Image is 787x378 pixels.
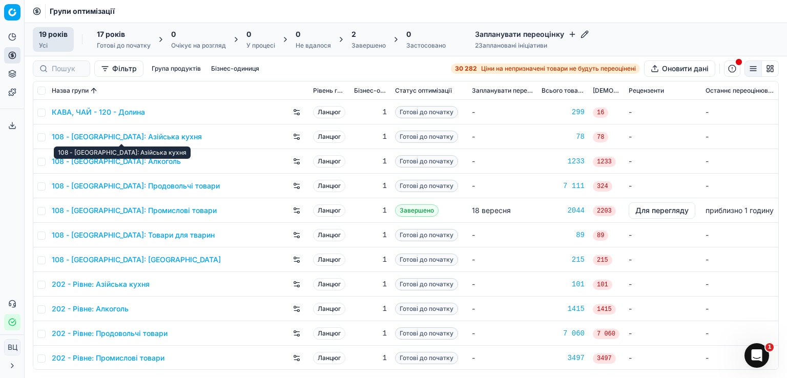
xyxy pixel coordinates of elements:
font: 2203 [597,207,612,215]
font: Ланцюг [318,108,341,116]
font: - [706,181,709,190]
font: Назва групи [52,87,89,94]
font: - [706,353,709,362]
font: 7 060 [597,330,615,338]
font: - [706,230,709,239]
font: Всього товарів [542,87,587,94]
font: - [706,329,709,338]
font: 108 - [GEOGRAPHIC_DATA]: Товари для тварин [52,230,215,239]
font: 108 - [GEOGRAPHIC_DATA]: Продовольчі товари [52,181,220,190]
font: 0 [171,30,176,38]
font: - [472,157,475,165]
a: 108 - [GEOGRAPHIC_DATA]: Промислові товари [52,205,217,216]
font: 7 060 [563,329,585,338]
font: 1 [768,344,772,350]
font: КАВА, ЧАЙ - 120 - Долина [52,108,145,116]
a: 202 - Рівне: Промислові товари [52,353,164,363]
font: [DEMOGRAPHIC_DATA] [593,87,664,94]
a: 1415 [542,304,585,314]
font: Ланцюг [318,231,341,239]
font: - [472,230,475,239]
font: 202 - Рівне: Азійська кухня [52,280,150,288]
font: 202 - Рівне: Алкоголь [52,304,129,313]
font: Для перегляду [635,206,689,215]
button: ВЦ [4,339,20,355]
font: 101 [572,280,585,288]
font: Готові до початку [400,133,453,140]
a: 7 111 [542,181,585,191]
font: Готові до початку [400,329,453,337]
a: 202 - Рівне: Азійська кухня [52,279,150,289]
font: Ланцюг [318,206,341,214]
font: - [629,157,632,165]
font: Запланувати переоцінку [475,30,564,38]
a: 30 282Ціни на непризначені товари не будуть переоцінені [451,64,640,74]
button: Для перегляду [629,202,695,219]
font: - [629,230,632,239]
font: Ланцюг [318,157,341,165]
font: 1 [383,182,387,190]
font: Готові до початку [400,231,453,239]
font: - [472,353,475,362]
font: - [706,280,709,288]
font: 202 - Рівне: Промислові товари [52,353,164,362]
a: 7 060 [542,328,585,339]
font: Бізнес-одиниця [211,65,259,72]
font: - [472,108,475,116]
font: - [706,108,709,116]
font: 324 [597,183,608,190]
span: Групи оптимізації [50,6,115,16]
font: ВЦ [8,343,17,351]
font: Застосовано [406,41,446,49]
font: Готові до початку [400,182,453,190]
nav: хлібні крихти [50,6,115,16]
a: 1233 [542,156,585,166]
font: Ціни на непризначені товари не будуть переоцінені [481,65,636,72]
font: 1 [383,157,387,165]
font: - [629,329,632,338]
font: - [629,353,632,362]
font: 108 - [GEOGRAPHIC_DATA]: Промислові товари [52,206,217,215]
font: - [706,304,709,313]
a: 215 [542,255,585,265]
font: 1233 [597,158,612,165]
font: Заплановані ініціативи [479,41,547,49]
font: 16 [597,109,604,116]
font: 215 [572,256,585,264]
font: 108 - [GEOGRAPHIC_DATA]: Алкоголь [52,157,181,165]
font: - [472,280,475,288]
font: 2 [351,30,356,38]
font: - [472,304,475,313]
font: Завершено [400,206,434,214]
font: 0 [246,30,251,38]
a: 108 - [GEOGRAPHIC_DATA]: Товари для тварин [52,230,215,240]
font: - [472,329,475,338]
font: 0 [406,30,411,38]
button: Оновити дані [644,60,715,77]
font: - [472,181,475,190]
font: - [706,157,709,165]
font: 1 [383,256,387,264]
font: 89 [576,231,585,239]
font: - [629,132,632,141]
a: 202 - Рівне: Продовольчі товари [52,328,168,339]
font: Очікує на розгляд [171,41,226,49]
font: 215 [597,257,608,264]
font: 299 [572,108,585,116]
font: Ланцюг [318,354,341,362]
font: Ланцюг [318,305,341,312]
font: Ланцюг [318,329,341,337]
font: 1 [383,231,387,239]
font: Група продуктів [152,65,201,72]
font: 30 282 [455,65,477,72]
a: 78 [542,132,585,142]
button: Бізнес-одиниця [207,62,263,75]
font: 78 [576,133,585,141]
font: Ланцюг [318,182,341,190]
button: Фільтр [94,60,143,77]
a: 108 - [GEOGRAPHIC_DATA]: Алкоголь [52,156,181,166]
font: 1415 [597,306,612,313]
font: 1 [383,108,387,116]
a: 202 - Рівне: Алкоголь [52,304,129,314]
font: 1 [383,305,387,313]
